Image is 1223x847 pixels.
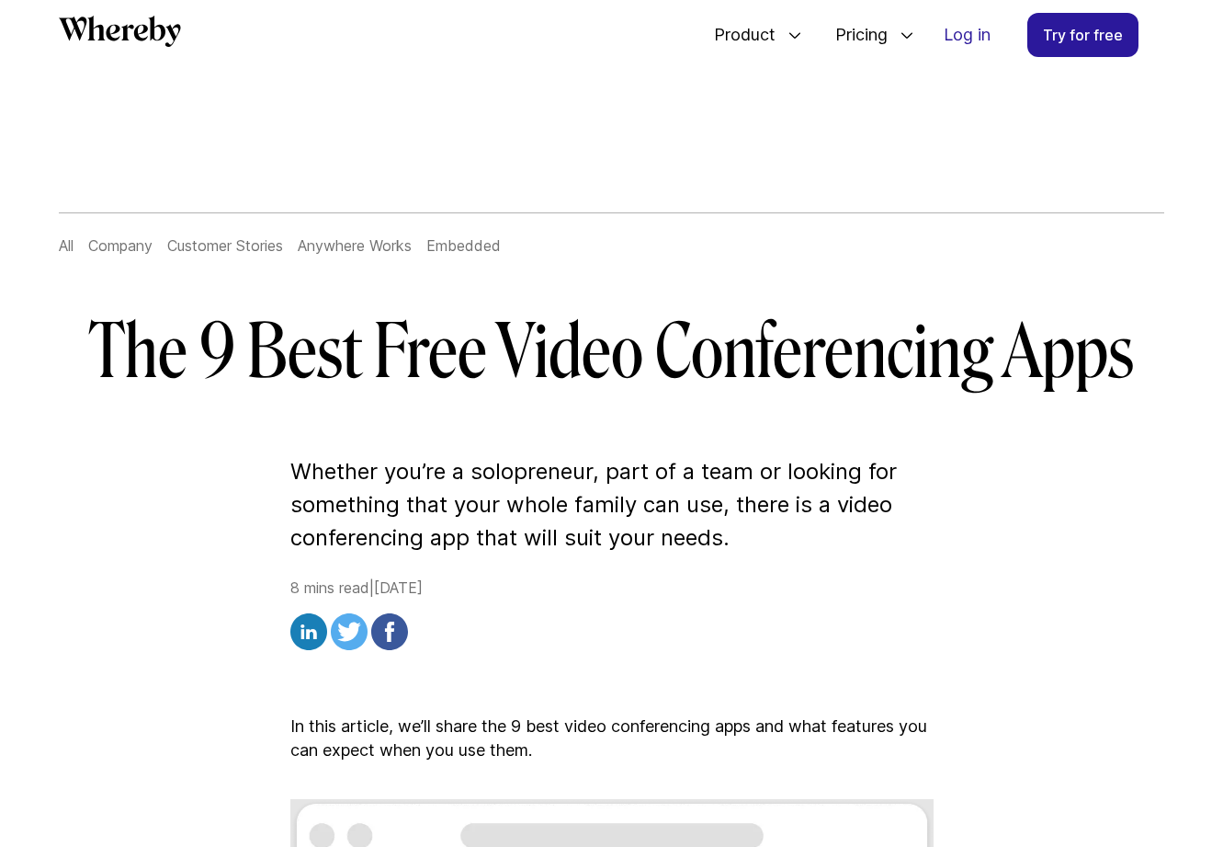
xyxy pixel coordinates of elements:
[290,455,934,555] p: Whether you’re a solopreneur, part of a team or looking for something that your whole family can ...
[371,613,408,650] img: facebook
[696,5,780,65] span: Product
[59,236,74,255] a: All
[59,16,181,53] a: Whereby
[929,14,1005,56] a: Log in
[290,715,934,762] p: In this article, we’ll share the 9 best video conferencing apps and what features you can expect ...
[817,5,892,65] span: Pricing
[426,236,501,255] a: Embedded
[88,236,153,255] a: Company
[83,308,1141,396] h1: The 9 Best Free Video Conferencing Apps
[298,236,412,255] a: Anywhere Works
[290,613,327,650] img: linkedin
[59,16,181,47] svg: Whereby
[290,577,934,656] div: 8 mins read | [DATE]
[331,613,368,650] img: twitter
[167,236,283,255] a: Customer Stories
[1027,13,1138,57] a: Try for free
